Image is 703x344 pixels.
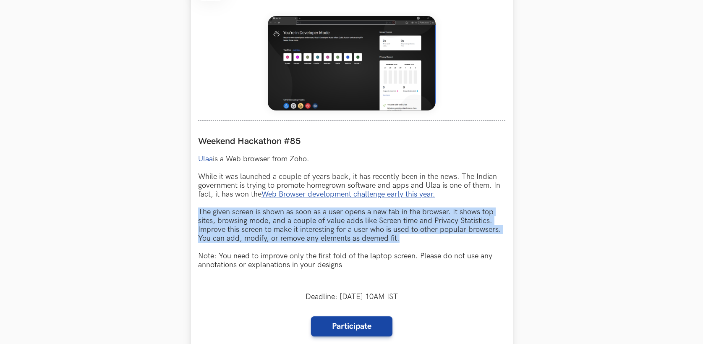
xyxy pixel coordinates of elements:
img: Weekend_Hackathon_85_banner.png [268,16,436,110]
a: Web Browser development challenge early this year. [261,190,435,199]
label: Weekend Hackathon #85 [198,136,505,147]
a: Participate [311,316,392,336]
a: Ulaa [198,155,213,163]
div: Deadline: [DATE] 10AM IST [198,285,505,309]
p: is a Web browser from Zoho. While it was launched a couple of years back, it has recently been in... [198,155,505,269]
